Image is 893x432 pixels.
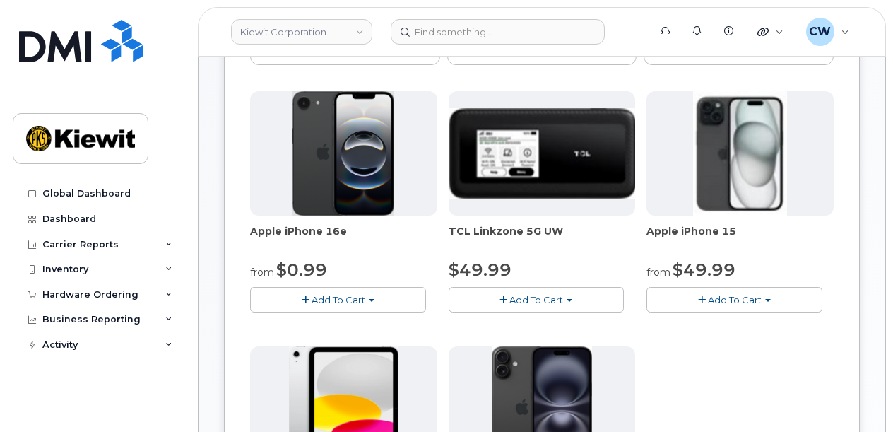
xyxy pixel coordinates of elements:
div: TCL Linkzone 5G UW [449,224,636,252]
small: from [646,266,670,279]
span: $0.99 [276,259,327,280]
div: Apple iPhone 15 [646,224,834,252]
button: Add To Cart [250,287,426,312]
button: Add To Cart [646,287,822,312]
img: iphone15.jpg [693,91,787,216]
span: CW [809,23,831,40]
button: Add To Cart [449,287,625,312]
a: Kiewit Corporation [231,19,372,45]
small: from [250,266,274,279]
div: Apple iPhone 16e [250,224,437,252]
input: Find something... [391,19,605,45]
span: Add To Cart [312,294,365,305]
div: Corey Wagg [796,18,859,46]
iframe: Messenger Launcher [832,370,882,421]
img: iphone16e.png [292,91,394,216]
span: Add To Cart [509,294,563,305]
img: linkzone5g.png [449,108,636,199]
span: $49.99 [673,259,735,280]
span: $49.99 [449,259,511,280]
div: Quicklinks [747,18,793,46]
span: Add To Cart [708,294,762,305]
